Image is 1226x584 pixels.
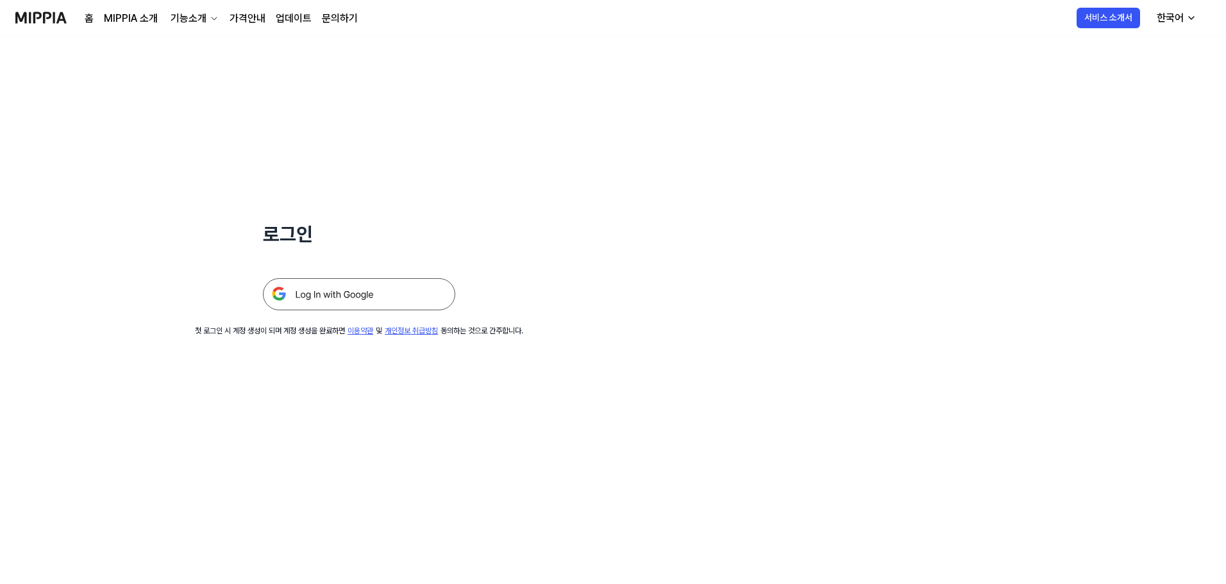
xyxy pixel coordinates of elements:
[348,326,373,335] a: 이용약관
[195,326,523,337] div: 첫 로그인 시 계정 생성이 되며 계정 생성을 완료하면 및 동의하는 것으로 간주합니다.
[385,326,438,335] a: 개인정보 취급방침
[168,11,209,26] div: 기능소개
[1146,5,1204,31] button: 한국어
[104,11,158,26] a: MIPPIA 소개
[263,278,455,310] img: 구글 로그인 버튼
[1077,8,1140,28] button: 서비스 소개서
[85,11,94,26] a: 홈
[1154,10,1186,26] div: 한국어
[230,11,265,26] a: 가격안내
[322,11,358,26] a: 문의하기
[168,11,219,26] button: 기능소개
[263,221,455,247] h1: 로그인
[276,11,312,26] a: 업데이트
